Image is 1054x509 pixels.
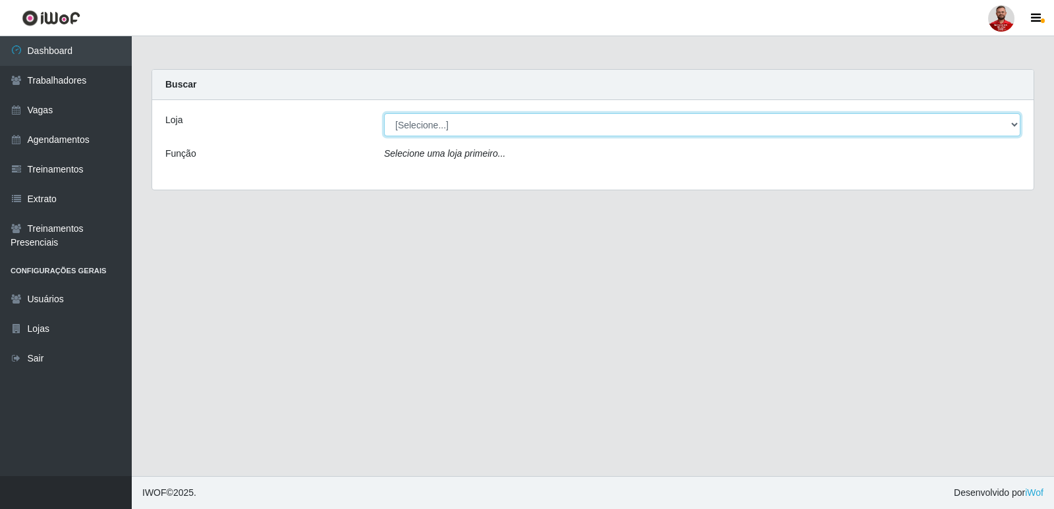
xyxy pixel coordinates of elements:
label: Função [165,147,196,161]
i: Selecione uma loja primeiro... [384,148,505,159]
a: iWof [1025,487,1043,498]
strong: Buscar [165,79,196,90]
span: © 2025 . [142,486,196,500]
img: CoreUI Logo [22,10,80,26]
span: IWOF [142,487,167,498]
span: Desenvolvido por [954,486,1043,500]
label: Loja [165,113,182,127]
